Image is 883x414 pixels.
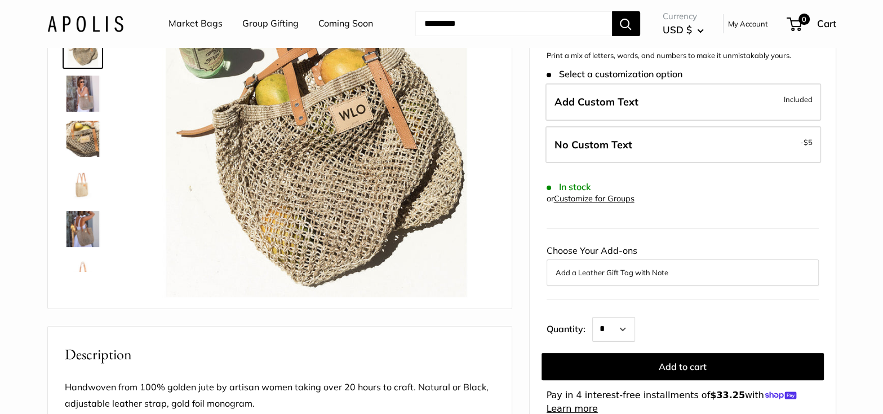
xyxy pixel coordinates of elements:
[65,211,101,247] img: Mercado Woven in Natural
[554,138,632,151] span: No Custom Text
[728,17,768,30] a: My Account
[318,15,373,32] a: Coming Soon
[663,8,704,24] span: Currency
[663,24,692,36] span: USD $
[547,50,819,61] p: Print a mix of letters, words, and numbers to make it unmistakably yours.
[545,83,821,121] label: Add Custom Text
[65,30,101,67] img: Mercado Woven in Natural
[817,17,836,29] span: Cart
[63,28,103,69] a: Mercado Woven in Natural
[168,15,223,32] a: Market Bags
[556,266,810,279] button: Add a Leather Gift Tag with Note
[63,254,103,294] a: Mercado Woven in Natural
[65,256,101,292] img: Mercado Woven in Natural
[545,126,821,164] label: Leave Blank
[800,135,813,149] span: -
[65,121,101,157] img: Mercado Woven in Natural
[63,118,103,159] a: Mercado Woven in Natural
[65,343,495,365] h2: Description
[547,191,634,206] div: or
[788,15,836,33] a: 0 Cart
[663,21,704,39] button: USD $
[554,95,638,108] span: Add Custom Text
[65,76,101,112] img: Mercado Woven in Natural
[547,69,682,80] span: Select a customization option
[547,243,819,285] div: Choose Your Add-ons
[63,164,103,204] a: Mercado Woven in Natural
[63,73,103,114] a: Mercado Woven in Natural
[554,193,634,204] a: Customize for Groups
[612,11,640,36] button: Search
[547,182,591,192] span: In stock
[63,209,103,249] a: Mercado Woven in Natural
[798,14,809,25] span: 0
[547,314,592,342] label: Quantity:
[804,138,813,147] span: $5
[784,93,813,106] span: Included
[415,11,612,36] input: Search...
[542,353,824,380] button: Add to cart
[65,379,495,413] p: Handwoven from 100% golden jute by artisan women taking over 20 hours to craft. Natural or Black,...
[47,15,123,32] img: Apolis
[242,15,299,32] a: Group Gifting
[65,166,101,202] img: Mercado Woven in Natural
